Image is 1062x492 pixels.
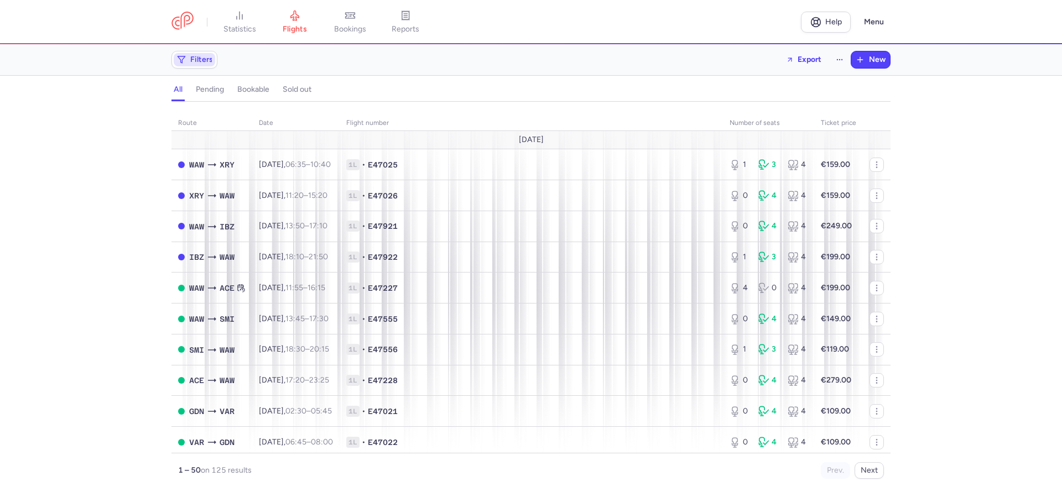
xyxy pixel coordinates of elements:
div: 4 [758,375,778,386]
span: – [285,314,329,323]
span: • [362,159,366,170]
span: • [362,437,366,448]
span: • [362,282,366,294]
button: Prev. [821,462,850,479]
span: – [285,375,329,385]
span: WAW [220,251,235,263]
span: WAW [189,282,204,294]
div: 3 [758,344,778,355]
th: Flight number [340,115,723,132]
strong: €109.00 [821,437,851,447]
strong: €109.00 [821,406,851,416]
span: WAW [220,374,235,386]
span: 1L [346,406,360,417]
span: flights [283,24,307,34]
div: 4 [758,313,778,324]
div: 0 [730,375,749,386]
div: 0 [730,190,749,201]
span: [DATE], [259,344,329,354]
span: GDN [189,405,204,417]
span: 1L [346,375,360,386]
div: 0 [730,406,749,417]
div: 0 [730,313,749,324]
span: on 125 results [201,465,252,475]
span: E47921 [368,221,398,232]
div: 4 [758,190,778,201]
strong: €149.00 [821,314,851,323]
time: 23:25 [309,375,329,385]
time: 18:30 [285,344,305,354]
strong: €119.00 [821,344,849,354]
div: 4 [758,437,778,448]
span: [DATE], [259,160,331,169]
button: Filters [172,51,217,68]
div: 4 [758,406,778,417]
div: 4 [788,221,808,232]
button: Menu [857,12,891,33]
span: SMI [189,344,204,356]
span: [DATE], [259,437,333,447]
span: – [285,191,327,200]
strong: 1 – 50 [178,465,201,475]
span: GDN [220,436,235,448]
span: reports [392,24,419,34]
span: [DATE], [259,314,329,323]
span: [DATE], [259,406,332,416]
div: 4 [788,252,808,263]
div: 1 [730,252,749,263]
a: flights [267,10,322,34]
time: 16:15 [308,283,325,292]
span: E47022 [368,437,398,448]
span: E47228 [368,375,398,386]
span: E47025 [368,159,398,170]
time: 10:40 [310,160,331,169]
span: • [362,406,366,417]
span: WAW [220,190,235,202]
time: 08:00 [311,437,333,447]
span: E47556 [368,344,398,355]
time: 06:45 [285,437,306,447]
th: Ticket price [814,115,863,132]
a: CitizenPlane red outlined logo [171,12,194,32]
span: E47021 [368,406,398,417]
span: E47922 [368,252,398,263]
span: VAR [189,436,204,448]
div: 0 [730,221,749,232]
div: 0 [758,282,778,294]
th: route [171,115,252,132]
span: • [362,221,366,232]
a: reports [378,10,433,34]
div: 4 [788,159,808,170]
th: number of seats [723,115,814,132]
span: WAW [189,313,204,325]
div: 4 [730,282,749,294]
time: 17:10 [309,221,327,231]
span: XRY [220,159,235,171]
time: 17:20 [285,375,305,385]
span: 1L [346,313,360,324]
span: [DATE], [259,283,325,292]
span: – [285,160,331,169]
h4: sold out [283,85,311,95]
span: statistics [223,24,256,34]
span: • [362,313,366,324]
span: – [285,252,328,261]
div: 0 [730,437,749,448]
div: 4 [788,375,808,386]
button: New [851,51,890,68]
span: E47227 [368,282,398,294]
div: 4 [788,344,808,355]
span: [DATE] [519,135,544,144]
span: • [362,344,366,355]
span: 1L [346,282,360,294]
span: WAW [189,159,204,171]
span: E47026 [368,190,398,201]
span: IBZ [220,221,235,233]
span: [DATE], [259,375,329,385]
button: Next [855,462,884,479]
h4: pending [196,85,224,95]
div: 3 [758,159,778,170]
div: 1 [730,344,749,355]
th: date [252,115,340,132]
div: 4 [788,282,808,294]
